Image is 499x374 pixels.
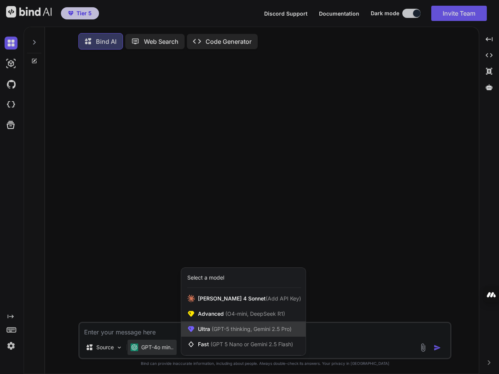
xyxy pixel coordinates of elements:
span: Advanced [198,310,285,318]
span: (GPT 5 Nano or Gemini 2.5 Flash) [210,341,293,347]
span: Ultra [198,325,292,333]
span: (GPT-5 thinking, Gemini 2.5 Pro) [210,326,292,332]
span: [PERSON_NAME] 4 Sonnet [198,295,301,302]
span: (Add API Key) [266,295,301,302]
div: Select a model [187,274,224,281]
span: Fast [198,340,293,348]
span: (O4-mini, DeepSeek R1) [224,310,285,317]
